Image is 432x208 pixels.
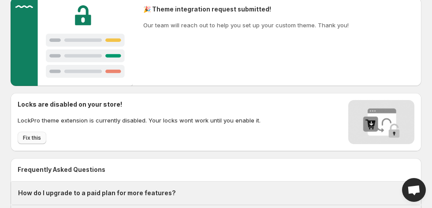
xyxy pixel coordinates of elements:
[18,165,414,174] h2: Frequently Asked Questions
[348,100,414,144] img: Locks disabled
[23,134,41,141] span: Fix this
[18,132,46,144] button: Fix this
[18,189,176,197] h1: How do I upgrade to a paid plan for more features?
[402,178,426,202] div: Open chat
[143,21,349,30] p: Our team will reach out to help you set up your custom theme. Thank you!
[18,100,261,109] h2: Locks are disabled on your store!
[143,5,349,14] h2: 🎉 Theme integration request submitted!
[18,116,261,125] p: LockPro theme extension is currently disabled. Your locks wont work until you enable it.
